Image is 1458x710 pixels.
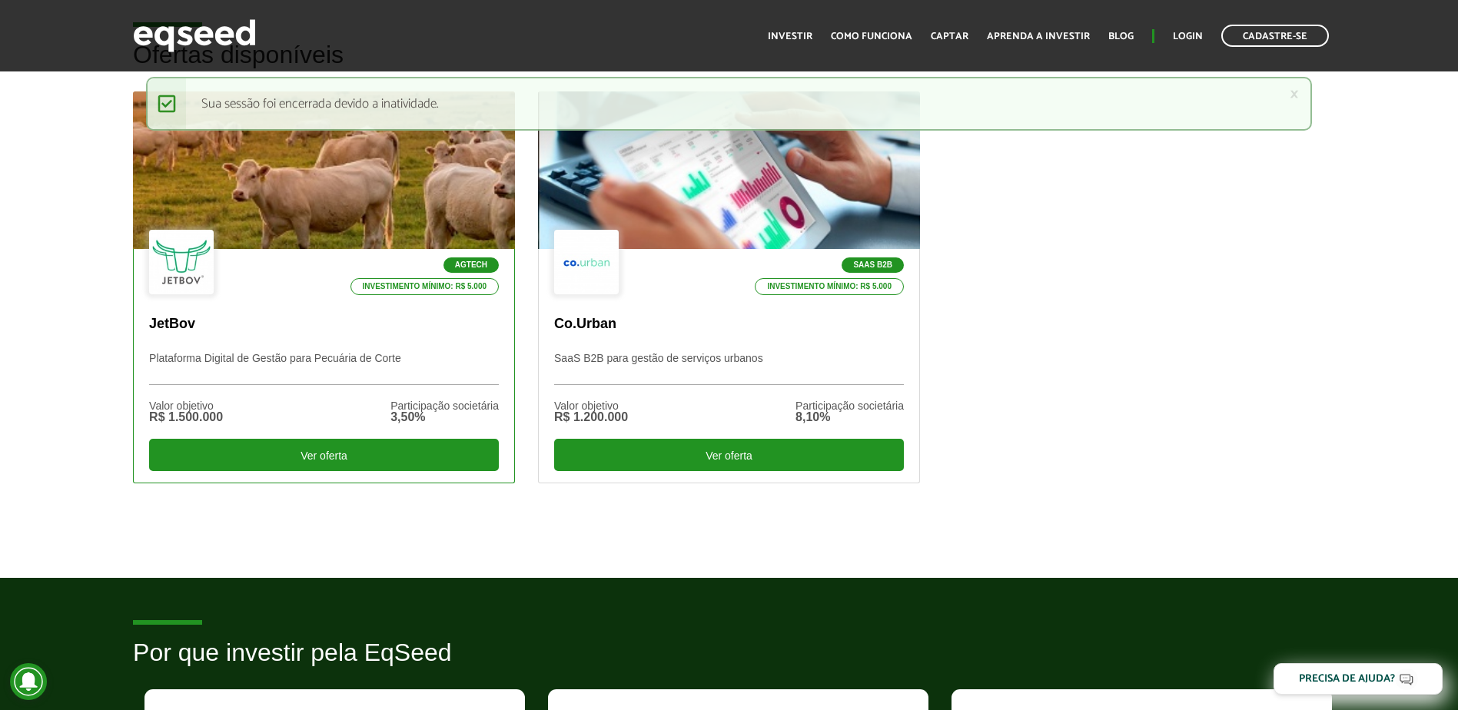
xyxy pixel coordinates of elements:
[554,439,904,471] div: Ver oferta
[987,32,1090,41] a: Aprenda a investir
[133,15,256,56] img: EqSeed
[390,411,499,423] div: 3,50%
[146,77,1313,131] div: Sua sessão foi encerrada devido a inatividade.
[1290,86,1299,102] a: ×
[755,278,904,295] p: Investimento mínimo: R$ 5.000
[554,352,904,385] p: SaaS B2B para gestão de serviços urbanos
[1173,32,1203,41] a: Login
[1221,25,1329,47] a: Cadastre-se
[831,32,912,41] a: Como funciona
[149,316,499,333] p: JetBov
[133,91,515,483] a: Agtech Investimento mínimo: R$ 5.000 JetBov Plataforma Digital de Gestão para Pecuária de Corte V...
[931,32,968,41] a: Captar
[795,400,904,411] div: Participação societária
[149,400,223,411] div: Valor objetivo
[390,400,499,411] div: Participação societária
[554,411,628,423] div: R$ 1.200.000
[1108,32,1134,41] a: Blog
[443,257,499,273] p: Agtech
[350,278,500,295] p: Investimento mínimo: R$ 5.000
[554,400,628,411] div: Valor objetivo
[554,316,904,333] p: Co.Urban
[149,439,499,471] div: Ver oferta
[842,257,904,273] p: SaaS B2B
[133,639,1325,689] h2: Por que investir pela EqSeed
[149,411,223,423] div: R$ 1.500.000
[768,32,812,41] a: Investir
[795,411,904,423] div: 8,10%
[538,91,920,483] a: SaaS B2B Investimento mínimo: R$ 5.000 Co.Urban SaaS B2B para gestão de serviços urbanos Valor ob...
[149,352,499,385] p: Plataforma Digital de Gestão para Pecuária de Corte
